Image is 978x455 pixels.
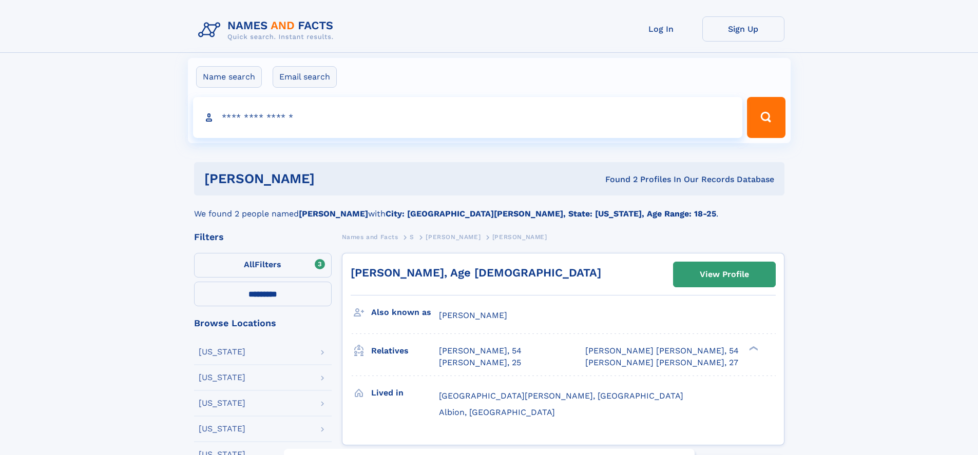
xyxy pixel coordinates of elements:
[702,16,784,42] a: Sign Up
[620,16,702,42] a: Log In
[674,262,775,287] a: View Profile
[410,230,414,243] a: S
[460,174,774,185] div: Found 2 Profiles In Our Records Database
[585,357,738,368] a: [PERSON_NAME] [PERSON_NAME], 27
[439,391,683,401] span: [GEOGRAPHIC_DATA][PERSON_NAME], [GEOGRAPHIC_DATA]
[492,233,547,241] span: [PERSON_NAME]
[194,16,342,44] img: Logo Names and Facts
[194,232,332,242] div: Filters
[371,384,439,402] h3: Lived in
[299,209,368,219] b: [PERSON_NAME]
[426,230,481,243] a: [PERSON_NAME]
[747,97,785,138] button: Search Button
[273,66,337,88] label: Email search
[700,263,749,286] div: View Profile
[194,195,784,220] div: We found 2 people named with .
[342,230,398,243] a: Names and Facts
[585,345,739,357] a: [PERSON_NAME] [PERSON_NAME], 54
[194,253,332,278] label: Filters
[439,407,555,417] span: Albion, [GEOGRAPHIC_DATA]
[439,345,522,357] a: [PERSON_NAME], 54
[204,172,460,185] h1: [PERSON_NAME]
[410,233,414,241] span: S
[439,357,521,368] a: [PERSON_NAME], 25
[439,310,507,320] span: [PERSON_NAME]
[351,266,601,279] a: [PERSON_NAME], Age [DEMOGRAPHIC_DATA]
[244,260,255,269] span: All
[386,209,716,219] b: City: [GEOGRAPHIC_DATA][PERSON_NAME], State: [US_STATE], Age Range: 18-25
[199,399,245,407] div: [US_STATE]
[196,66,262,88] label: Name search
[371,342,439,360] h3: Relatives
[371,304,439,321] h3: Also known as
[199,348,245,356] div: [US_STATE]
[199,425,245,433] div: [US_STATE]
[199,373,245,382] div: [US_STATE]
[426,233,481,241] span: [PERSON_NAME]
[746,345,759,352] div: ❯
[194,319,332,328] div: Browse Locations
[193,97,743,138] input: search input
